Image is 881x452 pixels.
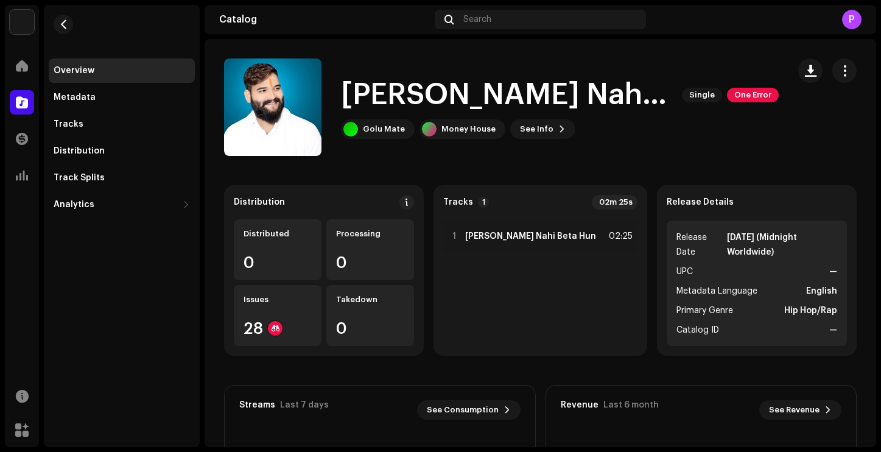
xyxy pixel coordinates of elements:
[239,400,275,410] div: Streams
[49,192,195,217] re-m-nav-dropdown: Analytics
[676,264,693,279] span: UPC
[784,303,837,318] strong: Hip Hop/Rap
[561,400,598,410] div: Revenue
[520,117,553,141] span: See Info
[727,88,779,102] span: One Error
[49,58,195,83] re-m-nav-item: Overview
[676,303,733,318] span: Primary Genre
[336,295,404,305] div: Takedown
[682,88,722,102] span: Single
[10,10,34,34] img: 33004b37-325d-4a8b-b51f-c12e9b964943
[443,197,473,207] strong: Tracks
[54,66,94,76] div: Overview
[54,173,105,183] div: Track Splits
[463,15,491,24] span: Search
[427,398,499,422] span: See Consumption
[676,284,757,298] span: Metadata Language
[49,85,195,110] re-m-nav-item: Metadata
[341,76,672,115] h1: [PERSON_NAME] Nahi Beta Hun
[667,197,734,207] strong: Release Details
[280,400,329,410] div: Last 7 days
[49,166,195,190] re-m-nav-item: Track Splits
[465,231,596,241] strong: [PERSON_NAME] Nahi Beta Hun
[54,93,96,102] div: Metadata
[441,124,496,134] div: Money House
[842,10,862,29] div: P
[603,400,659,410] div: Last 6 month
[54,200,94,210] div: Analytics
[54,119,83,129] div: Tracks
[759,400,841,420] button: See Revenue
[829,264,837,279] strong: —
[244,229,312,239] div: Distributed
[417,400,521,420] button: See Consumption
[676,323,719,337] span: Catalog ID
[727,230,837,260] strong: [DATE] (Midnight Worldwide)
[806,284,837,298] strong: English
[676,230,725,260] span: Release Date
[829,323,837,337] strong: —
[54,146,105,156] div: Distribution
[336,229,404,239] div: Processing
[49,139,195,163] re-m-nav-item: Distribution
[769,398,820,422] span: See Revenue
[606,229,633,244] div: 02:25
[592,195,637,210] div: 02m 25s
[234,197,285,207] div: Distribution
[478,197,489,208] p-badge: 1
[363,124,405,134] div: Golu Mate
[244,295,312,305] div: Issues
[510,119,575,139] button: See Info
[219,15,430,24] div: Catalog
[49,112,195,136] re-m-nav-item: Tracks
